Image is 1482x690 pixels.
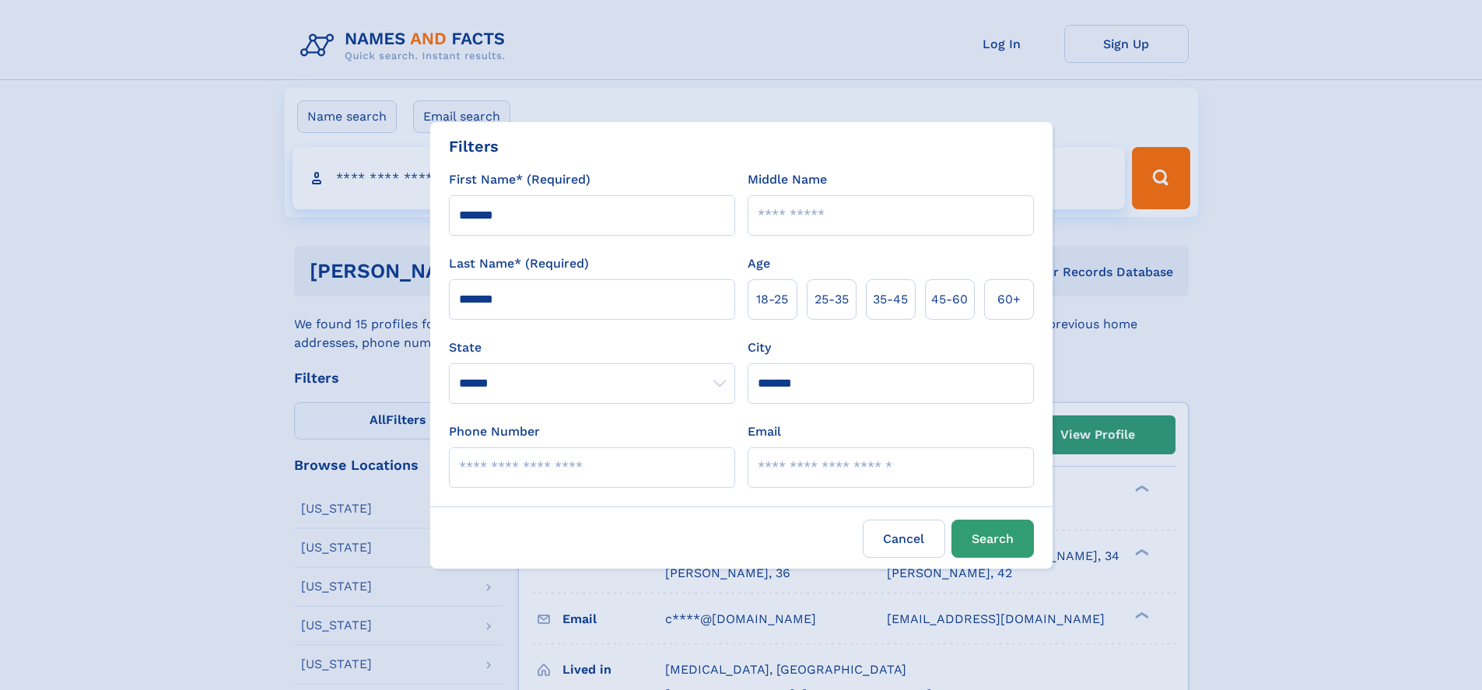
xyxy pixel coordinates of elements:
button: Search [951,520,1034,558]
label: Phone Number [449,422,540,441]
label: Age [748,254,770,273]
span: 35‑45 [873,290,908,309]
label: City [748,338,771,357]
span: 45‑60 [931,290,968,309]
label: State [449,338,735,357]
span: 25‑35 [815,290,849,309]
span: 60+ [997,290,1021,309]
label: Last Name* (Required) [449,254,589,273]
label: Middle Name [748,170,827,189]
div: Filters [449,135,499,158]
label: Cancel [863,520,945,558]
label: Email [748,422,781,441]
span: 18‑25 [756,290,788,309]
label: First Name* (Required) [449,170,590,189]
